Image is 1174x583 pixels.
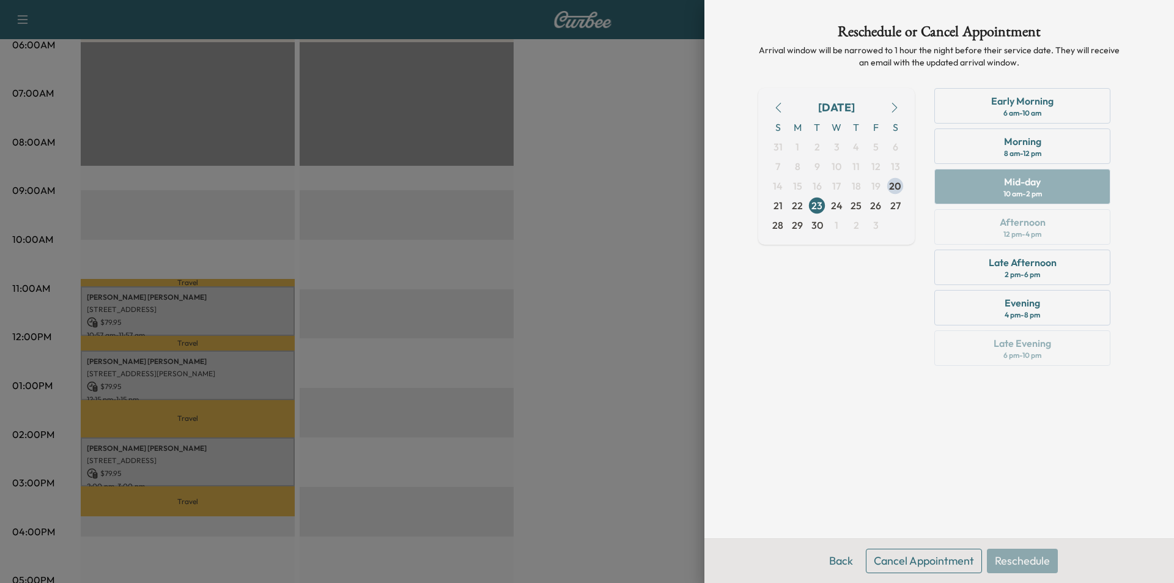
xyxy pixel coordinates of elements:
div: [DATE] [818,99,855,116]
span: 3 [873,218,879,232]
div: 8 am - 12 pm [1004,149,1041,158]
span: 16 [813,179,822,193]
span: 20 [889,179,901,193]
span: T [846,117,866,137]
span: 15 [793,179,802,193]
span: 1 [835,218,838,232]
span: 7 [775,159,780,174]
span: 3 [834,139,840,154]
h1: Reschedule or Cancel Appointment [758,24,1120,44]
div: 2 pm - 6 pm [1005,270,1040,280]
span: M [788,117,807,137]
span: 14 [773,179,783,193]
span: 19 [871,179,880,193]
div: 6 am - 10 am [1003,108,1041,118]
span: 12 [871,159,880,174]
div: 4 pm - 8 pm [1005,310,1040,320]
span: 29 [792,218,803,232]
span: 28 [772,218,783,232]
span: S [885,117,905,137]
span: 30 [811,218,823,232]
span: 6 [893,139,898,154]
span: 1 [796,139,799,154]
span: F [866,117,885,137]
span: 23 [811,198,822,213]
span: 2 [854,218,859,232]
span: 24 [831,198,843,213]
span: 9 [814,159,820,174]
div: Morning [1004,134,1041,149]
button: Cancel Appointment [866,549,982,573]
div: Late Afternoon [989,255,1057,270]
span: 2 [814,139,820,154]
span: 26 [870,198,881,213]
div: Evening [1005,295,1040,310]
span: 31 [773,139,783,154]
span: 8 [795,159,800,174]
span: 4 [853,139,859,154]
span: W [827,117,846,137]
button: Back [821,549,861,573]
span: 25 [851,198,862,213]
span: T [807,117,827,137]
span: 21 [773,198,783,213]
span: 18 [852,179,861,193]
div: Early Morning [991,94,1054,108]
span: 22 [792,198,803,213]
span: 17 [832,179,841,193]
p: Arrival window will be narrowed to 1 hour the night before their service date. They will receive ... [758,44,1120,69]
span: 10 [832,159,841,174]
span: 27 [890,198,901,213]
span: 11 [852,159,860,174]
span: 13 [891,159,900,174]
span: S [768,117,788,137]
span: 5 [873,139,879,154]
